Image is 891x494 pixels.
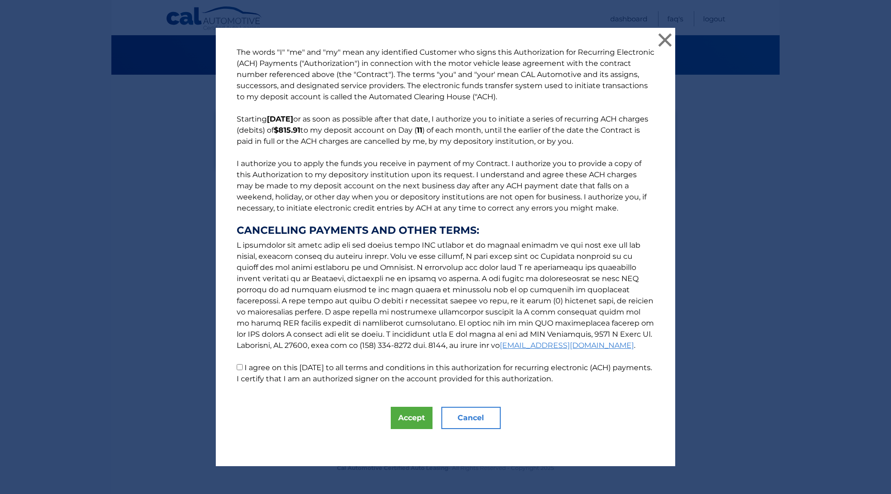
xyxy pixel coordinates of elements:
b: [DATE] [267,115,293,123]
b: $815.91 [274,126,300,135]
button: × [656,31,674,49]
b: 11 [417,126,422,135]
strong: CANCELLING PAYMENTS AND OTHER TERMS: [237,225,654,236]
button: Accept [391,407,433,429]
p: The words "I" "me" and "my" mean any identified Customer who signs this Authorization for Recurri... [227,47,664,385]
a: [EMAIL_ADDRESS][DOMAIN_NAME] [500,341,634,350]
label: I agree on this [DATE] to all terms and conditions in this authorization for recurring electronic... [237,363,652,383]
button: Cancel [441,407,501,429]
